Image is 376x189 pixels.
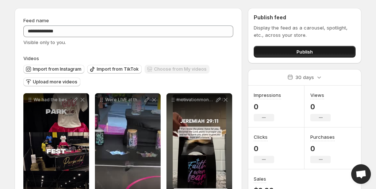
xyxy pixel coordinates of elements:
button: Publish [254,46,356,58]
button: Upload more videos [23,78,80,86]
p: 0 [310,144,335,153]
h2: Publish feed [254,14,356,21]
span: Visible only to you. [23,39,66,45]
h3: Clicks [254,133,268,141]
h3: Sales [254,175,266,182]
span: Upload more videos [33,79,77,85]
a: Open chat [351,164,371,184]
h3: Impressions [254,91,281,99]
span: Feed name [23,17,49,23]
span: Import from TikTok [97,66,139,72]
span: Publish [296,48,313,55]
p: 0 [310,102,331,111]
h3: Views [310,91,324,99]
p: Were LIVE at the [GEOGRAPHIC_DATA] Come see us in person and shop bold inspiring merch that speak... [105,97,143,103]
button: Import from TikTok [87,65,142,74]
h3: Purchases [310,133,335,141]
p: Display the feed as a carousel, spotlight, etc., across your store. [254,24,356,39]
button: Import from Instagram [23,65,84,74]
span: Videos [23,55,39,61]
p: motivationmonday inspiredaily fypviral godfirst heatactivated mugsofinstagram [177,97,215,103]
p: 0 [254,144,274,153]
p: 0 [254,102,281,111]
p: 30 days [295,74,314,81]
p: We had the best time vending at our [DEMOGRAPHIC_DATA] annual Park Fest From sharing faith-inspir... [34,97,72,103]
span: Import from Instagram [33,66,81,72]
